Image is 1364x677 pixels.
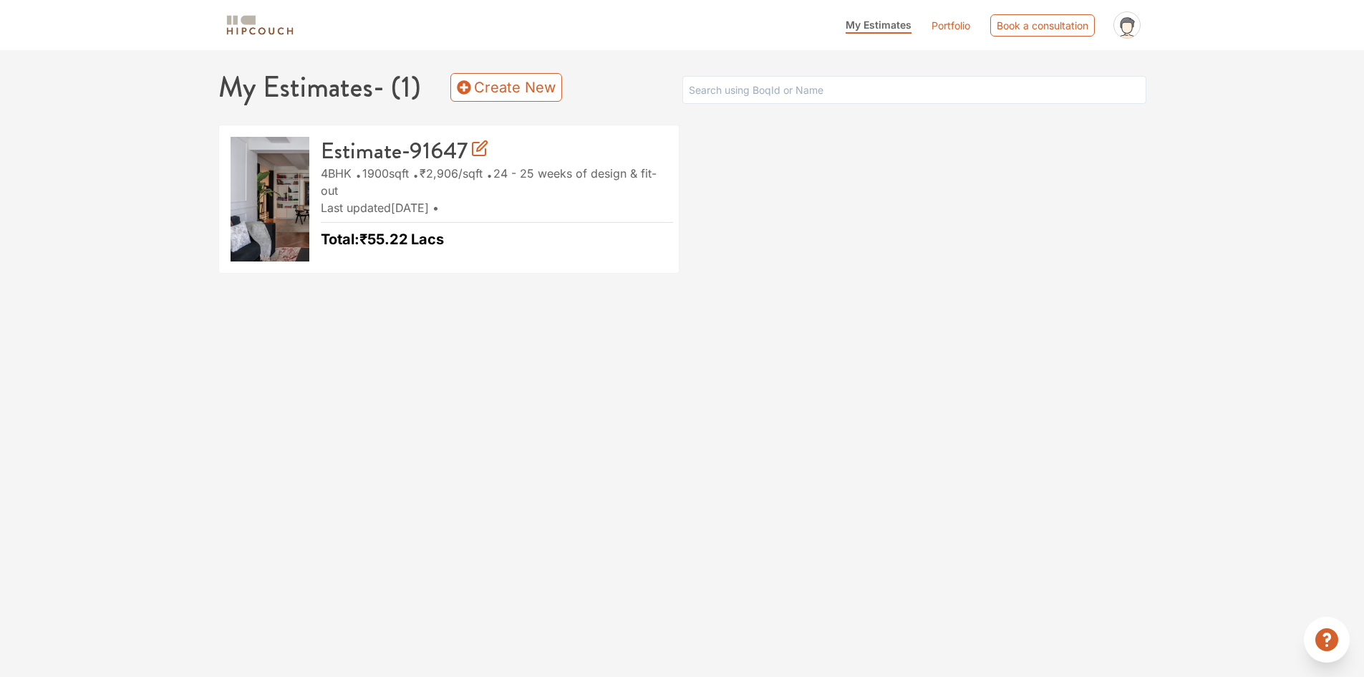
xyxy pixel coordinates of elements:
img: logo-horizontal.svg [224,13,296,38]
span: My Estimates [846,19,911,31]
span: logo-horizontal.svg [224,9,296,42]
span: Last updated [DATE] [321,201,442,215]
span: 24 - 25 weeks of design & fit-out [321,163,657,201]
span: 1900 sqft [362,163,412,184]
span: ₹55.22 [359,231,408,248]
h3: Estimate-91647 [321,137,488,165]
div: Book a consultation [990,14,1095,37]
span: /sqft [420,163,486,184]
span: 4BHK [321,163,355,184]
a: Create New [450,73,562,102]
span: Lacs [411,231,444,248]
input: Search using BoqId or Name [682,76,1146,104]
h1: My Estimates - ( 1 ) [218,70,450,105]
span: Total: [321,231,359,248]
span: ₹2,906 [420,166,458,181]
a: Portfolio [932,18,970,33]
